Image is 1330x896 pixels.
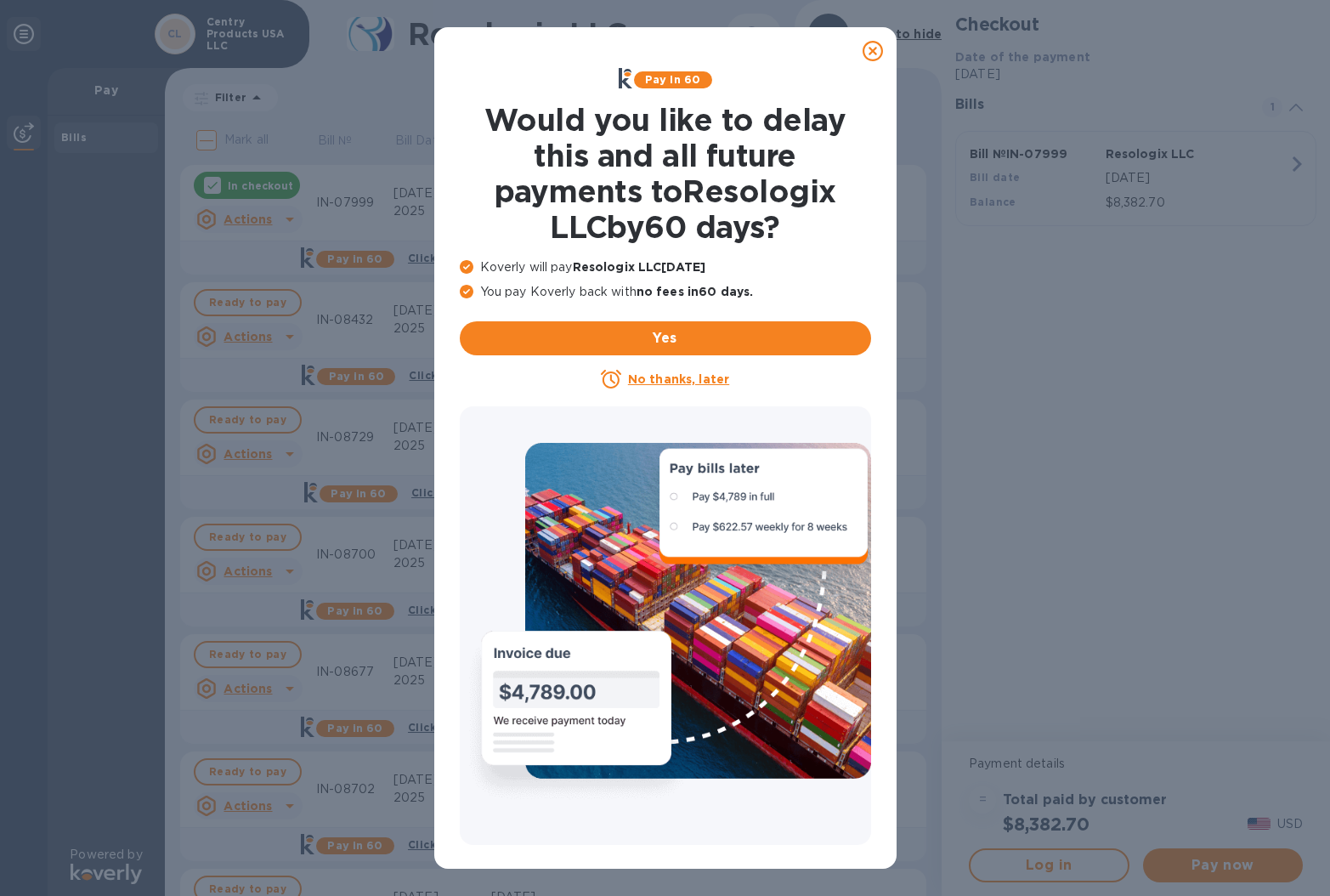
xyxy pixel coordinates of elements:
[460,321,871,355] button: Yes
[460,258,871,276] p: Koverly will pay
[573,260,706,274] b: Resologix LLC [DATE]
[460,102,871,245] h1: Would you like to delay this and all future payments to Resologix LLC by 60 days ?
[628,372,729,386] u: No thanks, later
[473,328,857,349] span: Yes
[645,73,700,86] b: Pay in 60
[637,285,753,298] b: no fees in 60 days .
[460,283,871,301] p: You pay Koverly back with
